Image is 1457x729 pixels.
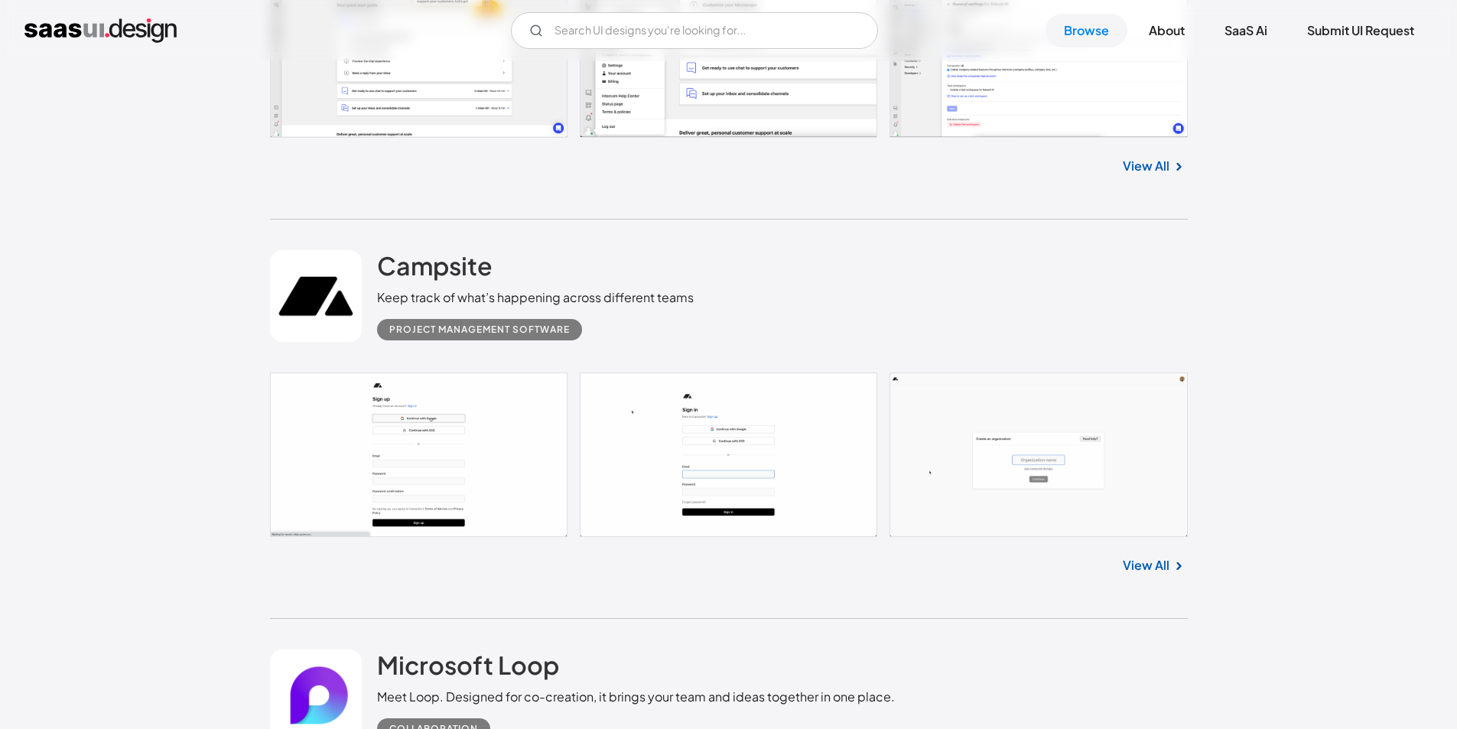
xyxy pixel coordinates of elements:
form: Email Form [511,12,878,49]
a: View All [1123,556,1169,574]
a: Submit UI Request [1289,14,1433,47]
h2: Campsite [377,250,493,281]
a: home [24,18,177,43]
div: Meet Loop. Designed for co-creation, it brings your team and ideas together in one place. [377,688,895,706]
div: Project Management Software [389,321,570,339]
a: Microsoft Loop [377,649,559,688]
a: Campsite [377,250,493,288]
a: View All [1123,157,1169,175]
div: Keep track of what’s happening across different teams [377,288,694,307]
h2: Microsoft Loop [377,649,559,680]
a: About [1130,14,1203,47]
input: Search UI designs you're looking for... [511,12,878,49]
a: Browse [1046,14,1127,47]
a: SaaS Ai [1206,14,1286,47]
